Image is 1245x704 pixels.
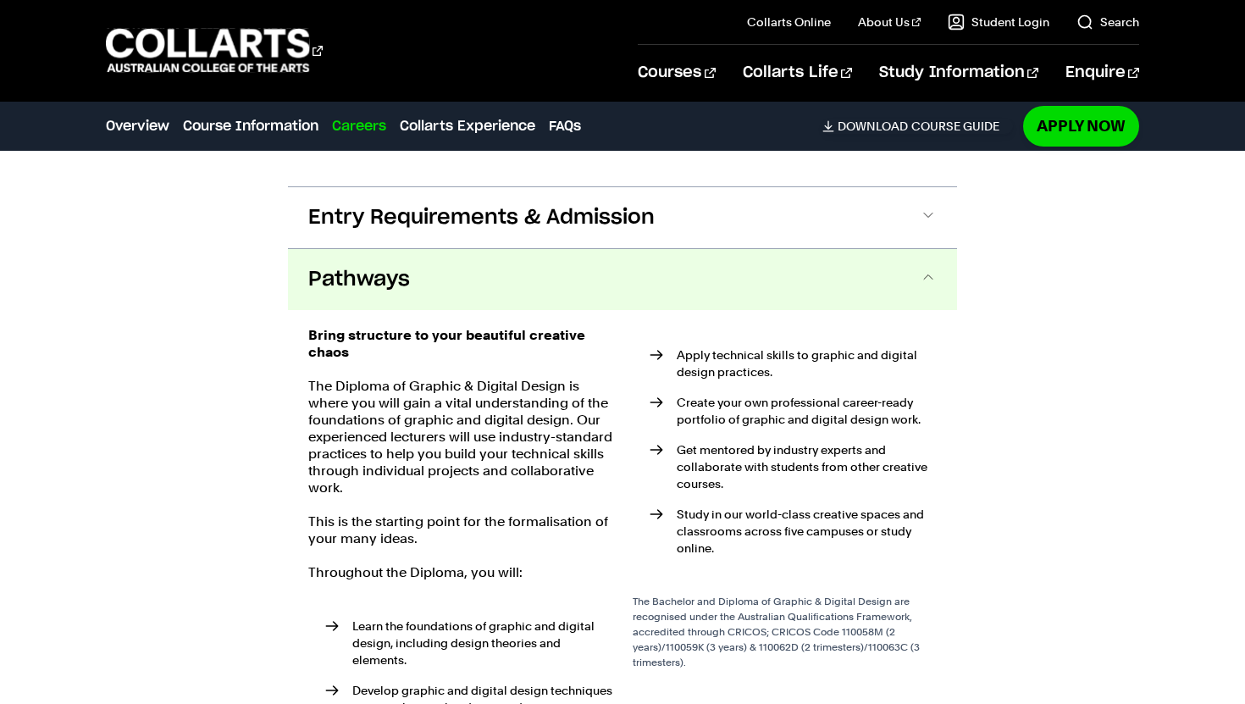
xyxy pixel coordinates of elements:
[308,564,612,581] p: Throughout the Diploma, you will:
[332,116,386,136] a: Careers
[858,14,921,30] a: About Us
[948,14,1049,30] a: Student Login
[308,266,410,293] span: Pathways
[650,441,937,492] li: Get mentored by industry experts and collaborate with students from other creative courses.
[633,594,937,670] div: The Bachelor and Diploma of Graphic & Digital Design are recognised under the Australian Qualific...
[1076,14,1139,30] a: Search
[325,618,612,668] li: Learn the foundations of graphic and digital design, including design theories and elements.
[400,116,535,136] a: Collarts Experience
[1065,45,1139,101] a: Enquire
[747,14,831,30] a: Collarts Online
[308,378,612,496] p: The Diploma of Graphic & Digital Design is where you will gain a vital understanding of the found...
[822,119,1013,134] a: DownloadCourse Guide
[288,249,957,310] button: Pathways
[308,327,585,360] strong: Bring structure to your beautiful creative chaos
[838,119,908,134] span: Download
[308,513,612,547] p: This is the starting point for the formalisation of your many ideas.
[106,116,169,136] a: Overview
[879,45,1038,101] a: Study Information
[650,346,937,380] li: Apply technical skills to graphic and digital design practices.
[743,45,852,101] a: Collarts Life
[288,187,957,248] button: Entry Requirements & Admission
[650,394,937,428] li: Create your own professional career-ready portfolio of graphic and digital design work.
[650,506,937,557] li: Study in our world-class creative spaces and classrooms across five campuses or study online.
[106,26,323,75] div: Go to homepage
[183,116,318,136] a: Course Information
[308,204,655,231] span: Entry Requirements & Admission
[1023,106,1139,146] a: Apply Now
[638,45,715,101] a: Courses
[549,116,581,136] a: FAQs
